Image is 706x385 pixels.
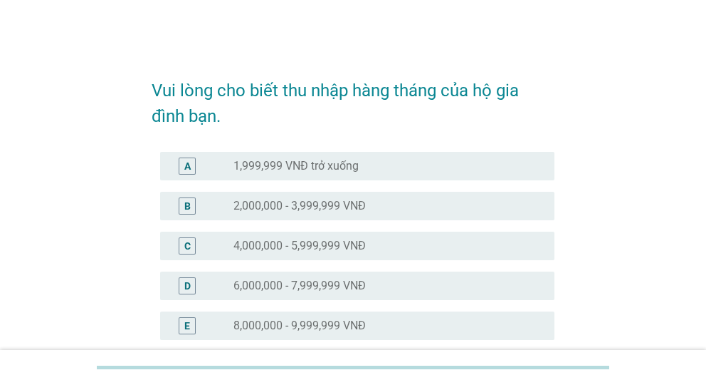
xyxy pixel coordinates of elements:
label: 2,000,000 - 3,999,999 VNĐ [233,199,366,213]
h2: Vui lòng cho biết thu nhập hàng tháng của hộ gia đình bạn. [152,63,554,129]
div: D [184,278,191,293]
label: 8,000,000 - 9,999,999 VNĐ [233,319,366,333]
div: C [184,238,191,253]
div: B [184,198,191,213]
label: 1,999,999 VNĐ trở xuống [233,159,359,173]
div: A [184,158,191,173]
div: E [184,318,190,333]
label: 4,000,000 - 5,999,999 VNĐ [233,239,366,253]
label: 6,000,000 - 7,999,999 VNĐ [233,279,366,293]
